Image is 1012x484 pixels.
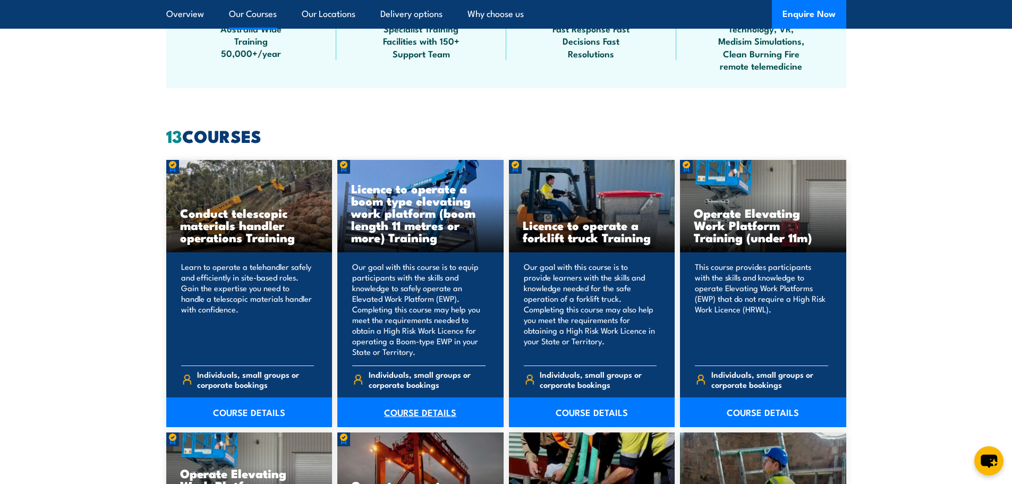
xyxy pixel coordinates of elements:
[352,261,486,357] p: Our goal with this course is to equip participants with the skills and knowledge to safely operat...
[166,397,333,427] a: COURSE DETAILS
[680,397,846,427] a: COURSE DETAILS
[351,182,490,243] h3: Licence to operate a boom type elevating work platform (boom length 11 metres or more) Training
[523,219,661,243] h3: Licence to operate a forklift truck Training
[337,397,504,427] a: COURSE DETAILS
[166,122,182,149] strong: 13
[694,207,832,243] h3: Operate Elevating Work Platform Training (under 11m)
[711,369,828,389] span: Individuals, small groups or corporate bookings
[540,369,657,389] span: Individuals, small groups or corporate bookings
[369,369,486,389] span: Individuals, small groups or corporate bookings
[543,22,639,60] span: Fast Response Fast Decisions Fast Resolutions
[524,261,657,357] p: Our goal with this course is to provide learners with the skills and knowledge needed for the saf...
[373,22,469,60] span: Specialist Training Facilities with 150+ Support Team
[180,207,319,243] h3: Conduct telescopic materials handler operations Training
[181,261,314,357] p: Learn to operate a telehandler safely and efficiently in site-based roles. Gain the expertise you...
[974,446,1004,475] button: chat-button
[197,369,314,389] span: Individuals, small groups or corporate bookings
[203,22,299,60] span: Australia Wide Training 50,000+/year
[695,261,828,357] p: This course provides participants with the skills and knowledge to operate Elevating Work Platfor...
[509,397,675,427] a: COURSE DETAILS
[713,22,809,72] span: Technology, VR, Medisim Simulations, Clean Burning Fire remote telemedicine
[166,128,846,143] h2: COURSES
